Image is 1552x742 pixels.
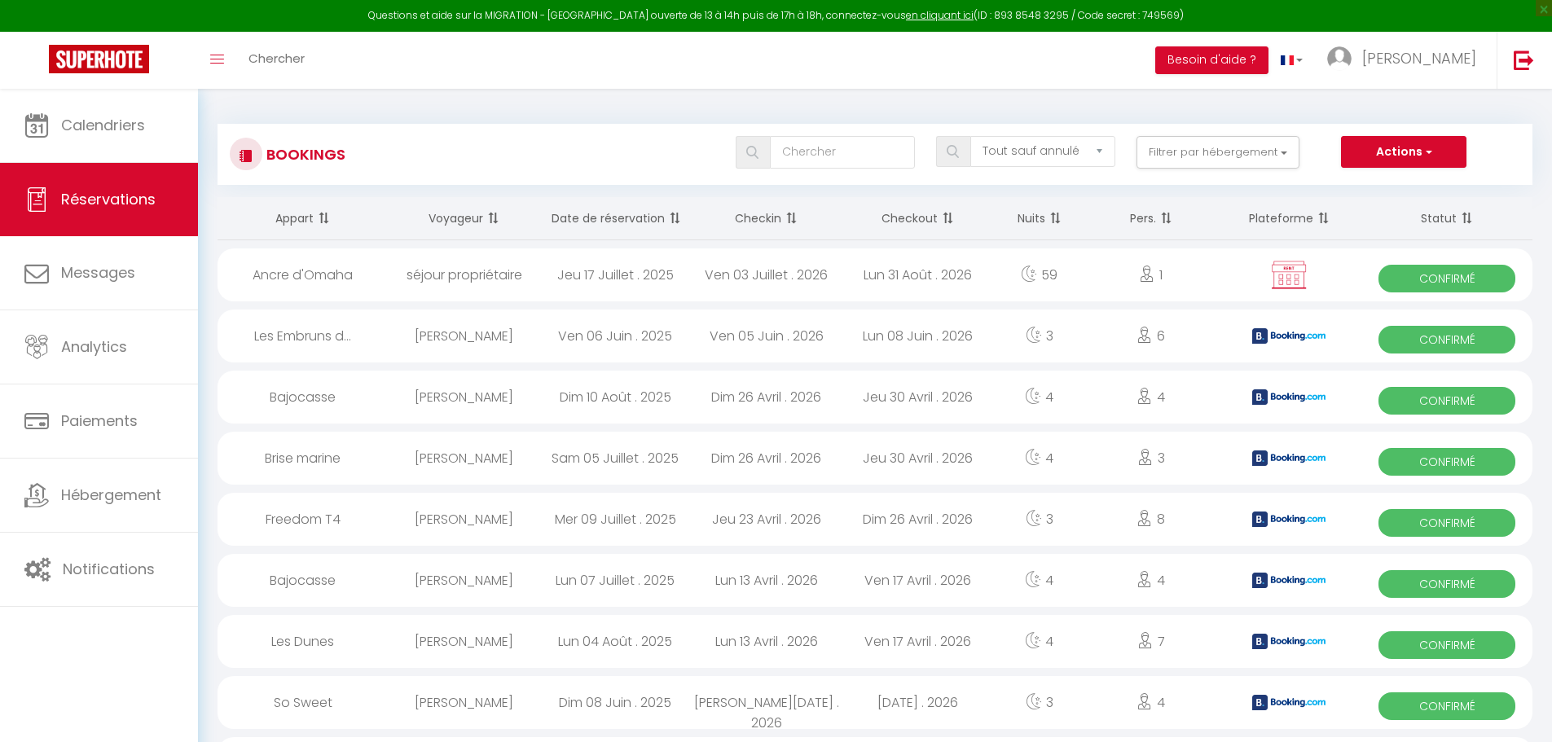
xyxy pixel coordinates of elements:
[1341,136,1466,169] button: Actions
[248,50,305,67] span: Chercher
[1514,50,1534,70] img: logout
[61,336,127,357] span: Analytics
[61,485,161,505] span: Hébergement
[1361,197,1532,240] th: Sort by status
[1315,32,1497,89] a: ... [PERSON_NAME]
[61,262,135,283] span: Messages
[236,32,317,89] a: Chercher
[61,189,156,209] span: Réservations
[61,115,145,135] span: Calendriers
[389,197,540,240] th: Sort by guest
[539,197,691,240] th: Sort by booking date
[770,136,915,169] input: Chercher
[1137,136,1299,169] button: Filtrer par hébergement
[1217,197,1362,240] th: Sort by channel
[906,8,974,22] a: en cliquant ici
[691,197,842,240] th: Sort by checkin
[262,136,345,173] h3: Bookings
[1155,46,1268,74] button: Besoin d'aide ?
[49,45,149,73] img: Super Booking
[1327,46,1352,71] img: ...
[218,197,389,240] th: Sort by rentals
[993,197,1085,240] th: Sort by nights
[61,411,138,431] span: Paiements
[842,197,994,240] th: Sort by checkout
[63,559,155,579] span: Notifications
[1085,197,1216,240] th: Sort by people
[1484,674,1552,742] iframe: LiveChat chat widget
[1362,48,1476,68] span: [PERSON_NAME]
